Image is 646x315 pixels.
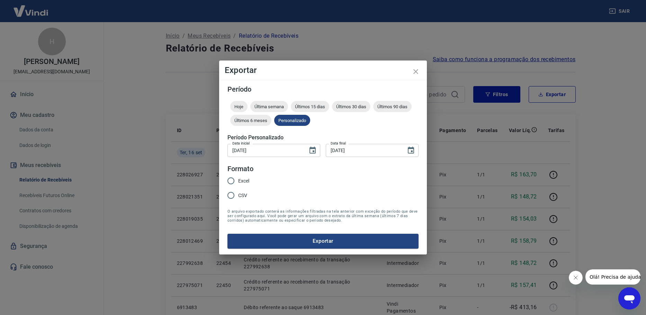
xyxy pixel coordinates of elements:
button: close [407,63,424,80]
span: Excel [238,177,249,185]
h5: Período Personalizado [227,134,419,141]
iframe: Fechar mensagem [569,271,583,285]
iframe: Botão para abrir a janela de mensagens [618,287,640,309]
div: Hoje [230,101,248,112]
span: Personalizado [274,118,310,123]
div: Última semana [250,101,288,112]
button: Exportar [227,234,419,248]
h4: Exportar [225,66,421,74]
div: Últimos 90 dias [373,101,412,112]
span: Últimos 90 dias [373,104,412,109]
input: DD/MM/YYYY [227,144,303,157]
span: Olá! Precisa de ajuda? [4,5,58,10]
span: Última semana [250,104,288,109]
div: Últimos 30 dias [332,101,370,112]
legend: Formato [227,164,253,174]
div: Últimos 6 meses [230,115,271,126]
span: Hoje [230,104,248,109]
button: Choose date, selected date is 15 de set de 2025 [306,143,320,157]
span: CSV [238,192,247,199]
button: Choose date, selected date is 16 de set de 2025 [404,143,418,157]
h5: Período [227,86,419,93]
div: Personalizado [274,115,310,126]
span: Últimos 6 meses [230,118,271,123]
label: Data final [331,141,346,146]
span: Últimos 15 dias [291,104,329,109]
input: DD/MM/YYYY [326,144,401,157]
iframe: Mensagem da empresa [585,269,640,285]
span: Últimos 30 dias [332,104,370,109]
div: Últimos 15 dias [291,101,329,112]
label: Data inicial [232,141,250,146]
span: O arquivo exportado conterá as informações filtradas na tela anterior com exceção do período que ... [227,209,419,223]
